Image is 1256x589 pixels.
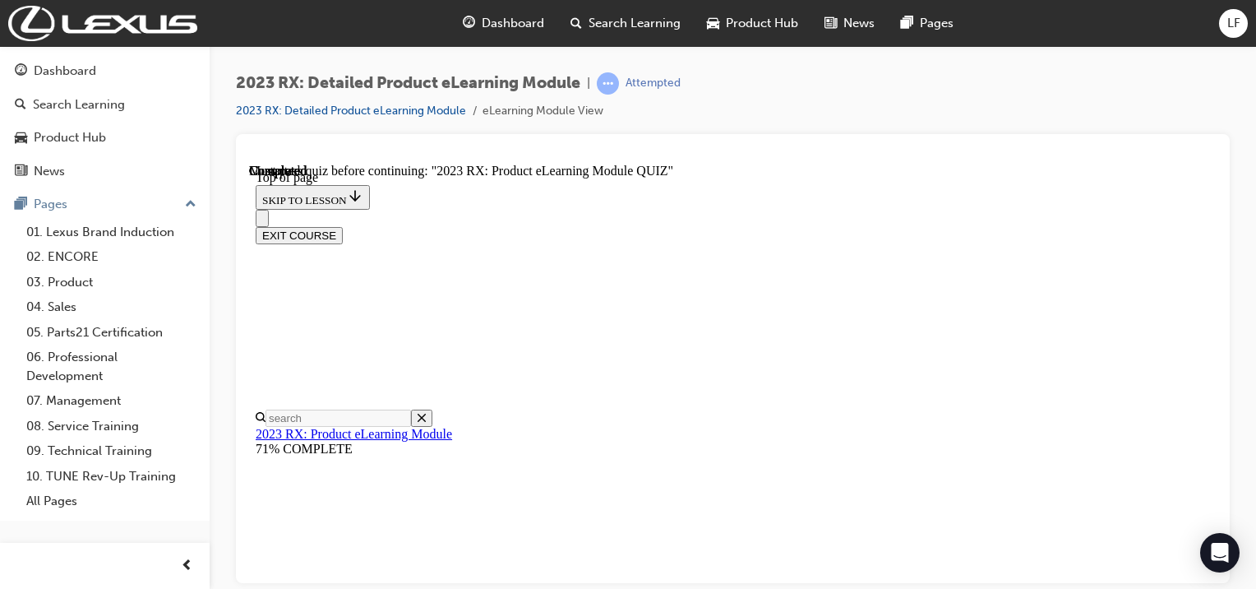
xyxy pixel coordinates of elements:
[20,244,203,270] a: 02. ENCORE
[20,464,203,489] a: 10. TUNE Rev-Up Training
[236,104,466,118] a: 2023 RX: Detailed Product eLearning Module
[7,278,961,293] div: 71% COMPLETE
[15,197,27,212] span: pages-icon
[34,195,67,214] div: Pages
[7,46,20,63] button: Close navigation menu
[34,162,65,181] div: News
[7,63,94,81] button: EXIT COURSE
[7,156,203,187] a: News
[482,14,544,33] span: Dashboard
[181,556,193,577] span: prev-icon
[13,30,114,43] span: SKIP TO LESSON
[7,263,203,277] a: 2023 RX: Product eLearning Module
[8,6,197,41] img: Trak
[626,76,681,91] div: Attempted
[7,90,203,120] a: Search Learning
[1200,533,1240,573] div: Open Intercom Messenger
[843,14,875,33] span: News
[824,13,837,34] span: news-icon
[16,246,162,263] input: Search
[557,7,694,40] a: search-iconSearch Learning
[34,62,96,81] div: Dashboard
[1227,14,1240,33] span: LF
[597,72,619,95] span: learningRecordVerb_ATTEMPT-icon
[20,270,203,295] a: 03. Product
[888,7,967,40] a: pages-iconPages
[7,53,203,189] button: DashboardSearch LearningProduct HubNews
[7,21,121,46] button: SKIP TO LESSON
[20,414,203,439] a: 08. Service Training
[450,7,557,40] a: guage-iconDashboard
[20,320,203,346] a: 05. Parts21 Certification
[726,14,798,33] span: Product Hub
[901,13,913,34] span: pages-icon
[7,56,203,86] a: Dashboard
[920,14,954,33] span: Pages
[20,220,203,245] a: 01. Lexus Brand Induction
[570,13,582,34] span: search-icon
[587,74,590,93] span: |
[7,123,203,153] a: Product Hub
[20,438,203,464] a: 09. Technical Training
[7,7,961,21] div: Top of page
[34,128,106,147] div: Product Hub
[236,74,580,93] span: 2023 RX: Detailed Product eLearning Module
[15,64,27,79] span: guage-icon
[483,102,603,121] li: eLearning Module View
[20,345,203,388] a: 06. Professional Development
[33,95,125,114] div: Search Learning
[589,14,681,33] span: Search Learning
[15,131,27,146] span: car-icon
[7,189,203,220] button: Pages
[20,489,203,514] a: All Pages
[20,294,203,320] a: 04. Sales
[15,98,26,113] span: search-icon
[185,194,196,216] span: up-icon
[20,388,203,414] a: 07. Management
[694,7,811,40] a: car-iconProduct Hub
[162,246,183,263] button: Close search menu
[707,13,719,34] span: car-icon
[463,13,475,34] span: guage-icon
[1219,9,1248,38] button: LF
[15,165,27,179] span: news-icon
[811,7,888,40] a: news-iconNews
